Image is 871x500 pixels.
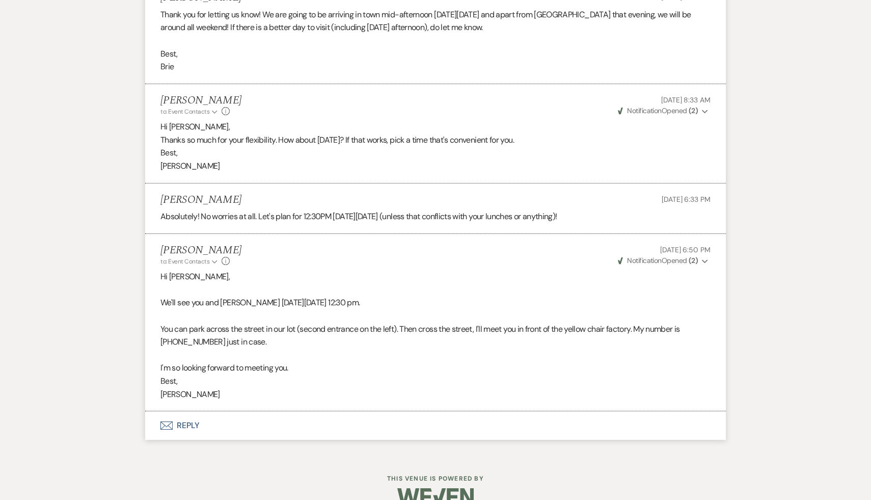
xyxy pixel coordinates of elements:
[616,255,711,266] button: NotificationOpened (2)
[160,244,241,257] h5: [PERSON_NAME]
[689,256,698,265] strong: ( 2 )
[160,120,711,134] p: Hi [PERSON_NAME],
[160,257,209,266] span: to: Event Contacts
[689,106,698,115] strong: ( 2 )
[160,210,711,223] p: Absolutely! No worries at all. Let's plan for 12:30PM [DATE][DATE] (unless that conflicts with yo...
[160,160,711,173] p: [PERSON_NAME]
[160,107,219,116] button: to: Event Contacts
[160,389,220,400] span: [PERSON_NAME]
[160,257,219,266] button: to: Event Contacts
[160,8,711,34] p: Thank you for letting us know! We are going to be arriving in town mid-afternoon [DATE][DATE] and...
[160,376,178,386] span: Best,
[160,324,680,348] span: You can park across the street in our lot (second entrance on the left). Then cross the street, I...
[160,134,711,147] p: Thanks so much for your flexibility. How about [DATE]? If that works, pick a time that's convenie...
[627,256,661,265] span: Notification
[660,245,711,254] span: [DATE] 6:50 PM
[160,60,711,73] p: Brie
[618,106,698,115] span: Opened
[661,95,711,104] span: [DATE] 8:33 AM
[160,296,711,309] p: We'll see you and [PERSON_NAME] [DATE][DATE] 12:30 pm.
[160,108,209,116] span: to: Event Contacts
[160,270,711,283] p: Hi [PERSON_NAME],
[160,47,711,61] p: Best,
[145,411,726,440] button: Reply
[627,106,661,115] span: Notification
[618,256,698,265] span: Opened
[616,106,711,116] button: NotificationOpened (2)
[160,94,241,107] h5: [PERSON_NAME]
[662,195,711,204] span: [DATE] 6:33 PM
[160,362,288,373] span: I'm so looking forward to meeting you.
[160,194,241,206] h5: [PERSON_NAME]
[160,146,711,160] p: Best,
